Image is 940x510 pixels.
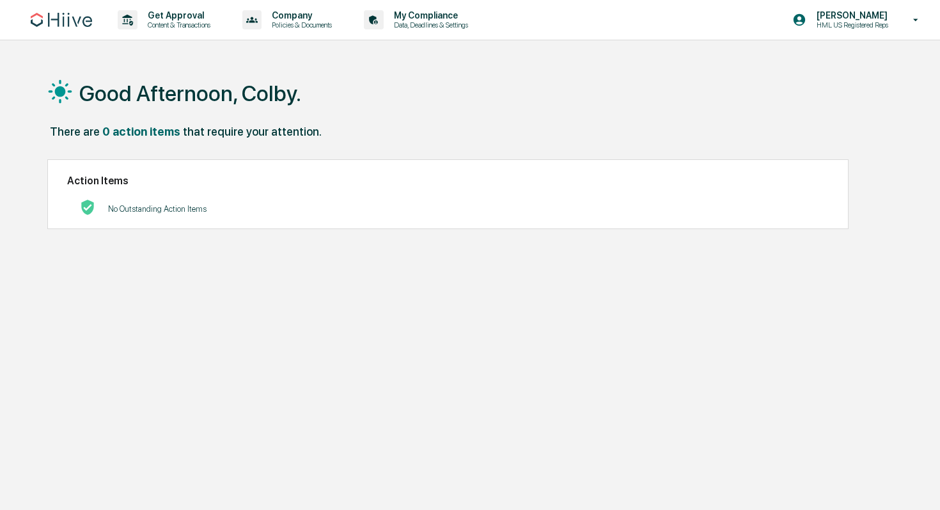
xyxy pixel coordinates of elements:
h1: Good Afternoon, Colby. [79,81,301,106]
p: No Outstanding Action Items [108,204,207,214]
div: that require your attention. [183,125,322,138]
p: [PERSON_NAME] [806,10,895,20]
img: logo [31,13,92,27]
p: Data, Deadlines & Settings [384,20,474,29]
p: HML US Registered Reps [806,20,895,29]
div: 0 action items [102,125,180,138]
p: Company [262,10,338,20]
h2: Action Items [67,175,829,187]
p: My Compliance [384,10,474,20]
p: Content & Transactions [137,20,217,29]
p: Policies & Documents [262,20,338,29]
div: There are [50,125,100,138]
img: No Actions logo [80,200,95,215]
p: Get Approval [137,10,217,20]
